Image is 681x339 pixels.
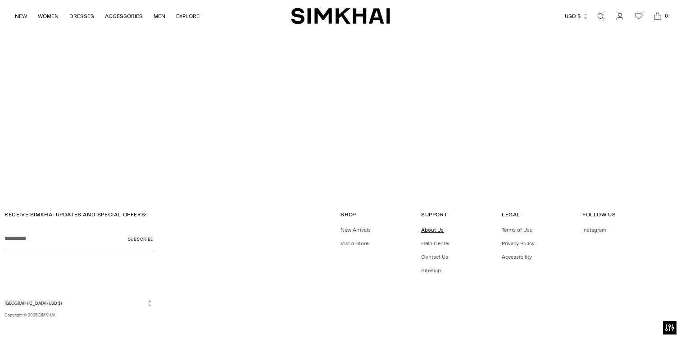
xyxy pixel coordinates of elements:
[649,7,667,25] a: Open cart modal
[315,157,367,166] a: SPRING 2026 SHOW
[502,211,520,218] span: Legal
[7,305,91,332] iframe: Sign Up via Text for Offers
[421,240,450,247] a: Help Center
[340,211,356,218] span: Shop
[662,12,670,20] span: 0
[69,6,94,26] a: DRESSES
[502,254,532,260] a: Accessibility
[5,300,153,307] button: [GEOGRAPHIC_DATA] (USD $)
[592,7,610,25] a: Open search modal
[565,6,589,26] button: USD $
[421,267,441,274] a: Sitemap
[291,7,390,25] a: SIMKHAI
[630,7,648,25] a: Wishlist
[502,227,532,233] a: Terms of Use
[5,211,147,218] span: RECEIVE SIMKHAI UPDATES AND SPECIAL OFFERS:
[582,227,606,233] a: Instagram
[5,312,153,318] p: Copyright © 2025, .
[611,7,629,25] a: Go to the account page
[154,6,165,26] a: MEN
[15,6,27,26] a: NEW
[340,227,371,233] a: New Arrivals
[502,240,535,247] a: Privacy Policy
[421,254,448,260] a: Contact Us
[105,6,143,26] a: ACCESSORIES
[38,6,59,26] a: WOMEN
[582,211,616,218] span: Follow Us
[421,227,444,233] a: About Us
[176,6,200,26] a: EXPLORE
[421,211,447,218] span: Support
[128,228,153,250] button: Subscribe
[315,157,367,164] span: SPRING 2026 SHOW
[340,240,368,247] a: Vist a Store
